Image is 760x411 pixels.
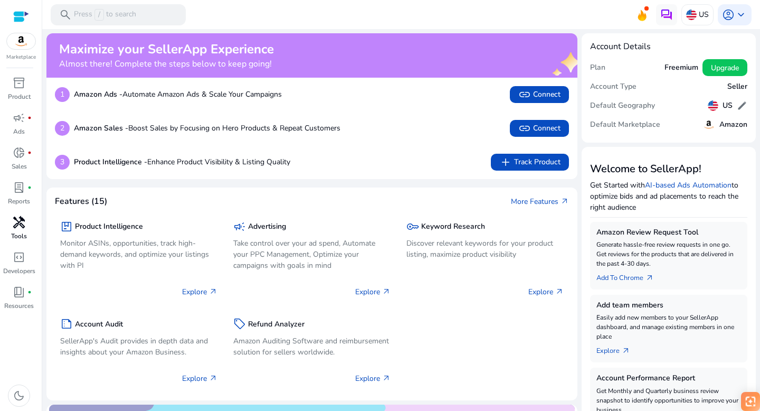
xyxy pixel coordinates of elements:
[233,238,391,271] p: Take control over your ad spend, Automate your PPC Management, Optimize your campaigns with goals...
[74,156,290,167] p: Enhance Product Visibility & Listing Quality
[27,151,32,155] span: fiber_manual_record
[590,180,747,213] p: Get Started with to optimize bids and ad placements to reach the right audience
[518,88,560,101] span: Connect
[590,63,605,72] h5: Plan
[499,156,560,169] span: Track Product
[737,100,747,111] span: edit
[13,77,25,89] span: inventory_2
[590,163,747,175] h3: Welcome to SellerApp!
[55,87,70,102] p: 1
[590,42,747,52] h4: Account Details
[60,317,73,330] span: summarize
[645,274,654,282] span: arrow_outward
[74,123,128,133] b: Amazon Sales -
[735,8,747,21] span: keyboard_arrow_down
[55,197,107,207] h4: Features (15)
[590,82,636,91] h5: Account Type
[182,373,217,384] p: Explore
[60,335,217,358] p: SellerApp's Audit provides in depth data and insights about your Amazon Business.
[55,155,70,170] p: 3
[27,290,32,294] span: fiber_manual_record
[596,313,741,341] p: Easily add new members to your SellerApp dashboard, and manage existing members in one place
[12,162,27,171] p: Sales
[421,222,485,231] h5: Keyword Research
[248,222,286,231] h5: Advertising
[499,156,512,169] span: add
[699,5,709,24] p: US
[8,197,30,206] p: Reports
[74,89,122,99] b: Amazon Ads -
[382,287,391,296] span: arrow_outward
[491,154,569,171] button: addTrack Product
[708,100,718,111] img: us.svg
[406,238,564,260] p: Discover relevant keywords for your product listing, maximize product visibility
[13,389,25,402] span: dark_mode
[11,231,27,241] p: Tools
[233,317,246,330] span: sell
[248,320,305,329] h5: Refund Analyzer
[75,222,143,231] h5: Product Intelligence
[13,146,25,159] span: donut_small
[596,228,741,237] h5: Amazon Review Request Tool
[723,101,733,110] h5: US
[560,197,569,205] span: arrow_outward
[7,33,35,49] img: amazon.svg
[13,181,25,194] span: lab_profile
[382,374,391,382] span: arrow_outward
[596,301,741,310] h5: Add team members
[518,122,531,135] span: link
[555,287,564,296] span: arrow_outward
[596,374,741,383] h5: Account Performance Report
[209,287,217,296] span: arrow_outward
[510,86,569,103] button: linkConnect
[94,9,104,21] span: /
[55,121,70,136] p: 2
[75,320,123,329] h5: Account Audit
[590,120,660,129] h5: Default Marketplace
[6,53,36,61] p: Marketplace
[13,216,25,229] span: handyman
[60,238,217,271] p: Monitor ASINs, opportunities, track high-demand keywords, and optimize your listings with PI
[664,63,698,72] h5: Freemium
[74,89,282,100] p: Automate Amazon Ads & Scale Your Campaigns
[518,88,531,101] span: link
[722,8,735,21] span: account_circle
[686,10,697,20] img: us.svg
[355,286,391,297] p: Explore
[74,9,136,21] p: Press to search
[4,301,34,311] p: Resources
[59,42,274,57] h2: Maximize your SellerApp Experience
[645,180,731,190] a: AI-based Ads Automation
[60,220,73,233] span: package
[182,286,217,297] p: Explore
[27,185,32,190] span: fiber_manual_record
[74,157,147,167] b: Product Intelligence -
[596,268,662,283] a: Add To Chrome
[590,101,655,110] h5: Default Geography
[702,118,715,131] img: amazon.svg
[702,59,747,76] button: Upgrade
[233,220,246,233] span: campaign
[622,347,630,355] span: arrow_outward
[233,335,391,358] p: Amazon Auditing Software and reimbursement solution for sellers worldwide.
[59,59,274,69] h4: Almost there! Complete the steps below to keep going!
[719,120,747,129] h5: Amazon
[13,111,25,124] span: campaign
[518,122,560,135] span: Connect
[596,341,639,356] a: Explorearrow_outward
[59,8,72,21] span: search
[528,286,564,297] p: Explore
[355,373,391,384] p: Explore
[727,82,747,91] h5: Seller
[510,120,569,137] button: linkConnect
[13,286,25,298] span: book_4
[13,251,25,264] span: code_blocks
[13,127,25,136] p: Ads
[711,62,739,73] span: Upgrade
[511,196,569,207] a: More Featuresarrow_outward
[27,116,32,120] span: fiber_manual_record
[406,220,419,233] span: key
[209,374,217,382] span: arrow_outward
[596,240,741,268] p: Generate hassle-free review requests in one go. Get reviews for the products that are delivered i...
[74,123,340,134] p: Boost Sales by Focusing on Hero Products & Repeat Customers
